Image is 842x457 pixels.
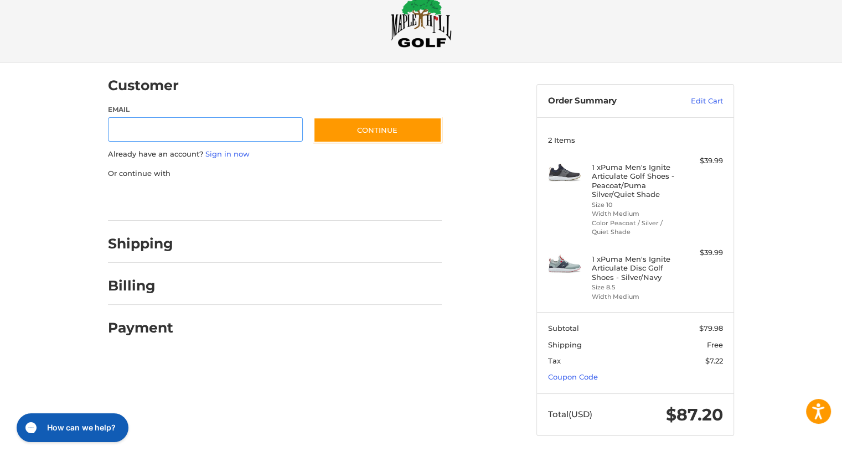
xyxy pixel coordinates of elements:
iframe: PayPal-venmo [292,190,375,210]
h2: Billing [108,277,173,294]
span: Subtotal [548,324,579,333]
h4: 1 x Puma Men's Ignite Articulate Disc Golf Shoes - Silver/Navy [592,255,676,282]
h3: 2 Items [548,136,723,144]
span: Shipping [548,340,582,349]
a: Coupon Code [548,372,598,381]
span: $87.20 [666,404,723,425]
li: Size 10 [592,200,676,210]
div: $39.99 [679,155,723,167]
span: $79.98 [699,324,723,333]
p: Already have an account? [108,149,442,160]
span: Total (USD) [548,409,592,419]
span: Free [707,340,723,349]
span: Tax [548,356,561,365]
li: Color Peacoat / Silver / Quiet Shade [592,219,676,237]
h2: Customer [108,77,179,94]
li: Width Medium [592,292,676,302]
a: Edit Cart [667,96,723,107]
button: Continue [313,117,442,143]
h2: Payment [108,319,173,336]
h4: 1 x Puma Men's Ignite Articulate Golf Shoes - Peacoat/Puma Silver/Quiet Shade [592,163,676,199]
iframe: PayPal-paylater [198,190,281,210]
h3: Order Summary [548,96,667,107]
h2: Shipping [108,235,173,252]
label: Email [108,105,303,115]
li: Size 8.5 [592,283,676,292]
iframe: PayPal-paypal [105,190,188,210]
iframe: Gorgias live chat messenger [11,409,131,446]
p: Or continue with [108,168,442,179]
a: Sign in now [205,149,250,158]
span: $7.22 [705,356,723,365]
div: $39.99 [679,247,723,258]
li: Width Medium [592,209,676,219]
